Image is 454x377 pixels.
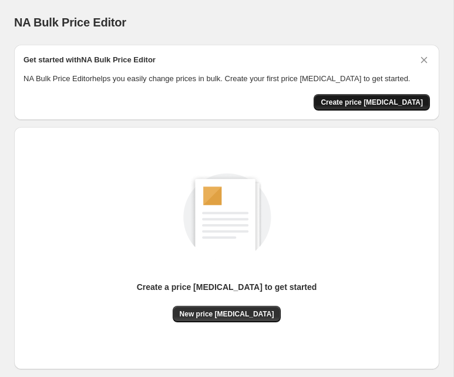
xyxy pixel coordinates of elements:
[23,54,156,66] h2: Get started with NA Bulk Price Editor
[321,98,423,107] span: Create price [MEDICAL_DATA]
[14,16,126,29] span: NA Bulk Price Editor
[314,94,430,111] button: Create price change job
[23,73,430,85] p: NA Bulk Price Editor helps you easily change prices in bulk. Create your first price [MEDICAL_DAT...
[173,306,281,322] button: New price [MEDICAL_DATA]
[418,54,430,66] button: Dismiss card
[180,309,274,319] span: New price [MEDICAL_DATA]
[137,281,317,293] p: Create a price [MEDICAL_DATA] to get started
